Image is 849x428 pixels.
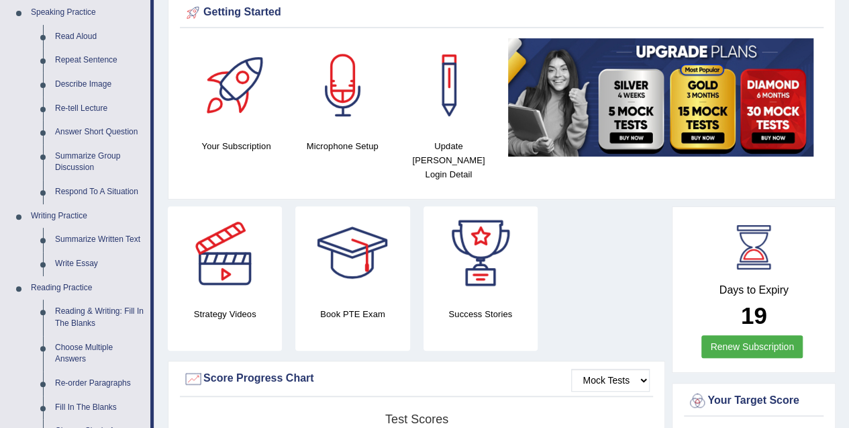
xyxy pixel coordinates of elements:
a: Summarize Group Discussion [49,144,150,180]
a: Re-order Paragraphs [49,372,150,396]
div: Your Target Score [687,391,820,411]
img: small5.jpg [508,38,813,157]
div: Getting Started [183,3,820,23]
a: Re-tell Lecture [49,97,150,121]
a: Speaking Practice [25,1,150,25]
h4: Book PTE Exam [295,307,409,321]
a: Writing Practice [25,204,150,228]
a: Summarize Written Text [49,228,150,252]
div: Score Progress Chart [183,369,650,389]
a: Fill In The Blanks [49,396,150,420]
a: Respond To A Situation [49,180,150,204]
h4: Strategy Videos [168,307,282,321]
a: Repeat Sentence [49,48,150,73]
a: Reading Practice [25,276,150,300]
a: Describe Image [49,73,150,97]
a: Write Essay [49,252,150,276]
h4: Your Subscription [190,139,283,153]
a: Answer Short Question [49,120,150,144]
a: Renew Subscription [701,335,803,358]
h4: Update [PERSON_NAME] Login Detail [402,139,495,181]
h4: Days to Expiry [687,284,820,296]
a: Reading & Writing: Fill In The Blanks [49,300,150,335]
b: 19 [741,302,767,329]
h4: Microphone Setup [296,139,389,153]
h4: Success Stories [423,307,538,321]
a: Choose Multiple Answers [49,336,150,372]
a: Read Aloud [49,25,150,49]
tspan: Test scores [385,413,448,426]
